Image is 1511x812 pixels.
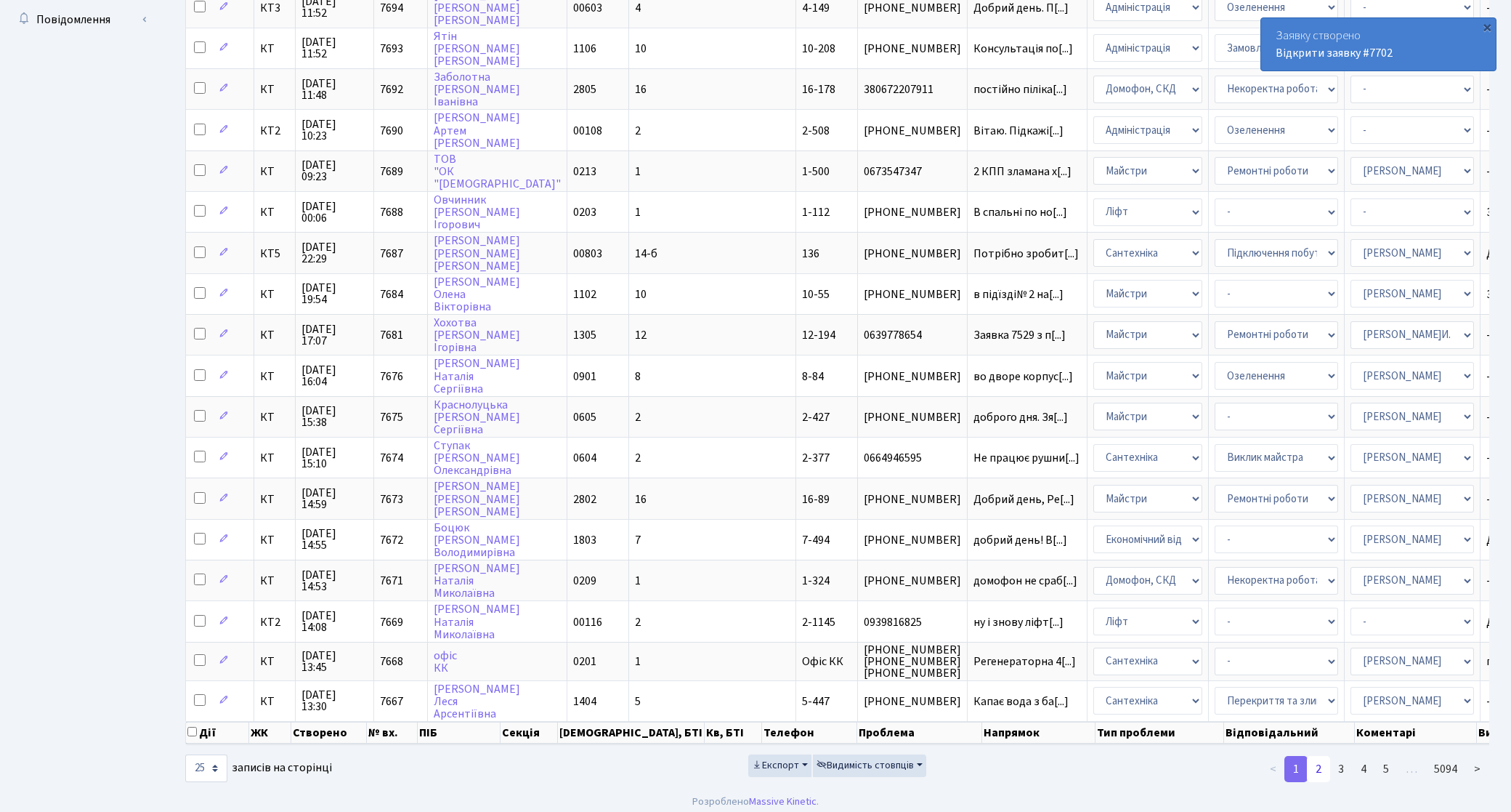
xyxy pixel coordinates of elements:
span: [PHONE_NUMBER] [864,494,961,505]
span: 10-55 [802,286,830,302]
span: 7676 [380,369,403,385]
span: Регенераторна 4[...] [973,654,1076,670]
span: 12-194 [802,327,835,343]
span: доброго дня. Зя[...] [973,409,1068,425]
th: ПІБ [418,722,501,744]
span: 0604 [573,450,596,466]
span: 7-494 [802,532,830,548]
span: [PHONE_NUMBER] [864,575,961,587]
span: Видимість стовпців [817,758,914,773]
span: 380672207911 [864,84,961,95]
th: Проблема [857,722,982,744]
a: [PERSON_NAME]ЛесяАрсентіївна [434,681,520,722]
span: КТ [260,575,289,587]
span: 1106 [573,41,596,57]
th: Секція [501,722,558,744]
a: [PERSON_NAME][PERSON_NAME][PERSON_NAME] [434,233,520,274]
span: КТ [260,206,289,218]
span: [DATE] 13:45 [301,650,368,673]
span: Заявка 7529 з п[...] [973,327,1066,343]
span: 0203 [573,204,596,220]
span: [DATE] 13:30 [301,689,368,712]
span: 1-112 [802,204,830,220]
span: [PHONE_NUMBER] [864,206,961,218]
span: 10 [635,286,647,302]
span: 0201 [573,654,596,670]
span: ну і знову ліфт[...] [973,614,1064,630]
span: Не працює рушни[...] [973,450,1079,466]
span: 7671 [380,573,403,589]
th: Кв, БТІ [705,722,762,744]
span: 7693 [380,41,403,57]
span: 7681 [380,327,403,343]
span: 16 [635,81,647,97]
span: [PHONE_NUMBER] [864,534,961,546]
span: 16-89 [802,491,830,507]
span: 8 [635,369,641,385]
span: [DATE] 15:10 [301,446,368,470]
div: Заявку створено [1261,18,1496,71]
span: 2805 [573,81,596,97]
th: ЖК [249,722,291,744]
span: 7684 [380,286,403,302]
div: × [1480,20,1494,34]
span: КТ [260,43,289,55]
span: 0901 [573,369,596,385]
span: 0605 [573,409,596,425]
th: [DEMOGRAPHIC_DATA], БТІ [558,722,705,744]
span: добрий день! В[...] [973,532,1067,548]
span: 2802 [573,491,596,507]
span: 7689 [380,164,403,180]
span: [DATE] 14:53 [301,569,368,592]
span: [DATE] 11:48 [301,78,368,101]
span: 1-324 [802,573,830,589]
span: 1305 [573,327,596,343]
span: 7 [635,532,641,548]
span: КТ [260,166,289,177]
span: 5 [635,694,641,710]
span: [DATE] 11:52 [301,36,368,60]
a: Ятін[PERSON_NAME][PERSON_NAME] [434,28,520,69]
a: офісКК [434,648,457,676]
span: 10 [635,41,647,57]
span: КТ [260,656,289,667]
span: [PHONE_NUMBER] [864,289,961,300]
a: [PERSON_NAME]ОленаВікторівна [434,274,520,315]
span: КТ [260,371,289,382]
span: 5-447 [802,694,830,710]
span: [DATE] 00:06 [301,201,368,224]
button: Видимість стовпців [813,755,926,777]
span: 0673547347 [864,166,961,177]
span: 2 [635,409,641,425]
span: Вітаю. Підкажі[...] [973,123,1064,139]
span: 2 [635,123,641,139]
span: 1 [635,654,641,670]
span: КТ5 [260,248,289,260]
span: 2-377 [802,450,830,466]
a: Краснолуцька[PERSON_NAME]Сергіївна [434,397,520,438]
span: Капає вода з ба[...] [973,694,1069,710]
span: Офіс КК [802,654,843,670]
span: 1 [635,204,641,220]
span: 16 [635,491,647,507]
div: Розроблено . [692,794,819,810]
span: 0664946595 [864,452,961,464]
span: [DATE] 14:59 [301,487,368,510]
span: 7669 [380,614,403,630]
span: 1102 [573,286,596,302]
span: В спальні по но[...] [973,204,1067,220]
span: [DATE] 14:55 [301,528,368,551]
span: КТ [260,329,289,341]
span: Потрібно зробит[...] [973,246,1079,262]
select: записів на сторінці [185,755,227,782]
a: [PERSON_NAME][PERSON_NAME][PERSON_NAME] [434,479,520,520]
span: 0639778654 [864,329,961,341]
span: 7673 [380,491,403,507]
span: 7672 [380,532,403,548]
span: КТ2 [260,616,289,628]
span: 7674 [380,450,403,466]
a: 1 [1284,756,1308,782]
span: во дворе корпус[...] [973,369,1073,385]
span: 1 [635,573,641,589]
span: 00108 [573,123,602,139]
